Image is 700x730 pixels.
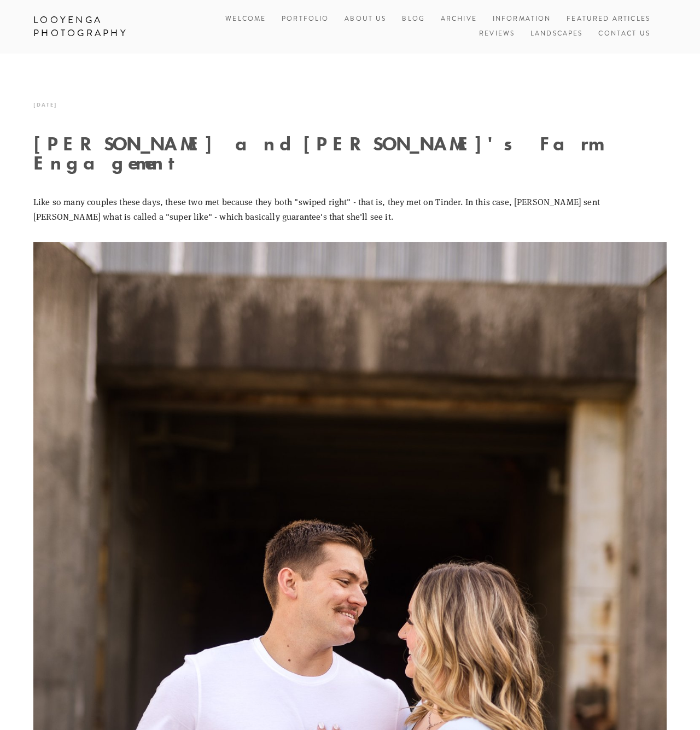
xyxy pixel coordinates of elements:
[33,97,57,112] time: [DATE]
[402,12,425,27] a: Blog
[493,14,551,24] a: Information
[598,27,650,42] a: Contact Us
[225,12,266,27] a: Welcome
[479,27,515,42] a: Reviews
[33,194,667,224] p: Like so many couples these days, these two met because they both "swiped right" - that is, they m...
[441,12,477,27] a: Archive
[33,134,667,172] h1: [PERSON_NAME] and [PERSON_NAME]'s Farm Engagement
[567,12,650,27] a: Featured Articles
[25,11,170,43] a: Looyenga Photography
[530,27,583,42] a: Landscapes
[345,12,386,27] a: About Us
[282,14,329,24] a: Portfolio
